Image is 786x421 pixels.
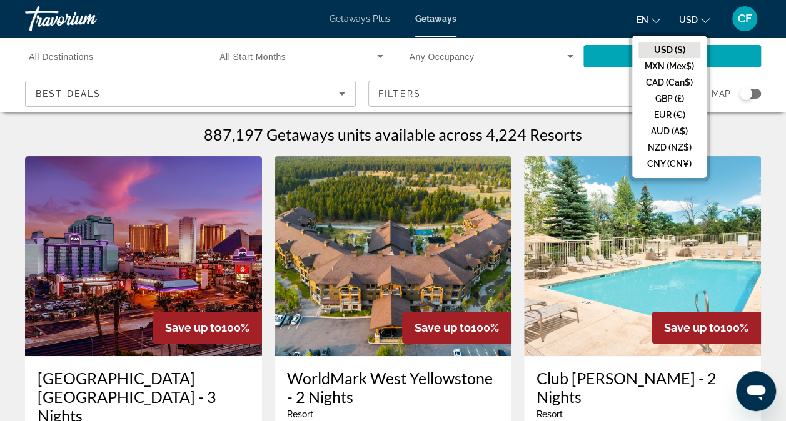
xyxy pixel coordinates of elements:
div: 100% [652,312,761,344]
a: WorldMark West Yellowstone - 2 Nights [287,369,499,406]
span: Any Occupancy [410,52,475,62]
button: USD ($) [638,42,700,58]
span: Map [712,85,730,102]
button: CNY (CN¥) [638,156,700,172]
span: Save up to [165,321,221,334]
a: Getaways [415,14,456,24]
img: WorldMark West Yellowstone - 2 Nights [275,156,511,356]
button: Search [583,45,761,67]
button: GBP (£) [638,91,700,107]
button: AUD (A$) [638,123,700,139]
span: en [637,15,648,25]
div: 100% [402,312,511,344]
mat-select: Sort by [36,86,345,101]
button: MXN (Mex$) [638,58,700,74]
button: Change currency [679,11,710,29]
span: Best Deals [36,89,101,99]
span: Save up to [415,321,471,334]
span: CF [738,12,752,25]
span: Filters [378,89,421,99]
div: 100% [153,312,262,344]
img: OYO Hotel & Casino Las Vegas - 3 Nights [25,156,262,356]
span: All Destinations [29,52,94,62]
button: Change language [637,11,660,29]
a: Getaways Plus [330,14,390,24]
img: Club Wyndham Taos - 2 Nights [524,156,761,356]
input: Select destination [29,49,193,64]
h1: 887,197 Getaways units available across 4,224 Resorts [204,125,582,144]
iframe: Button to launch messaging window [736,371,776,411]
span: All Start Months [219,52,286,62]
span: Resort [537,409,563,419]
a: Club [PERSON_NAME] - 2 Nights [537,369,748,406]
button: EUR (€) [638,107,700,123]
button: User Menu [728,6,761,32]
span: USD [679,15,698,25]
button: NZD (NZ$) [638,139,700,156]
span: Save up to [664,321,720,334]
a: Travorium [25,2,150,35]
span: Resort [287,409,313,419]
button: Filters [368,81,699,107]
button: CAD (Can$) [638,74,700,91]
